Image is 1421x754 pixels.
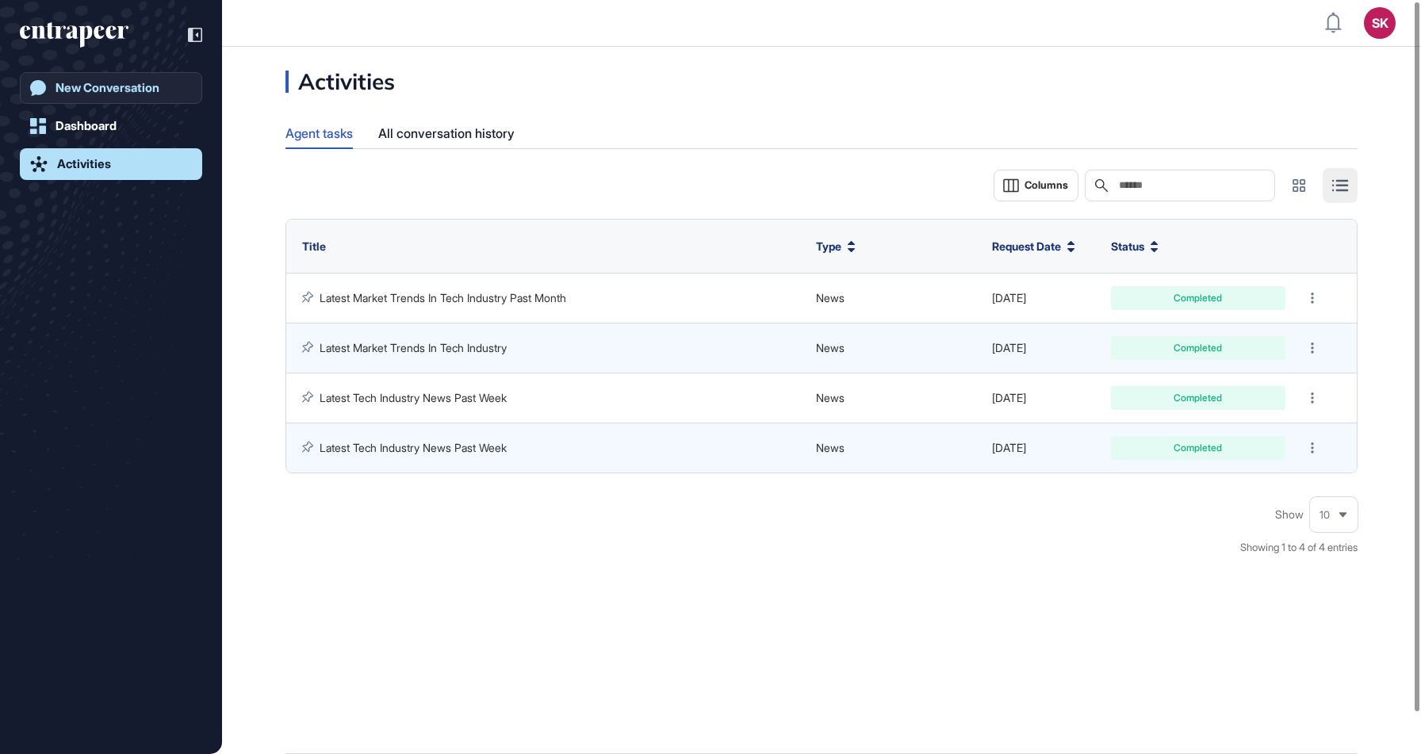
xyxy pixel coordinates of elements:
a: Latest Market Trends In Tech Industry Past Month [320,291,566,304]
span: Type [816,239,841,254]
div: entrapeer-logo [20,22,128,48]
span: [DATE] [992,441,1026,454]
div: Completed [1123,393,1274,403]
div: Completed [1123,443,1274,453]
div: Completed [1123,293,1274,303]
div: Showing 1 to 4 of 4 entries [1240,540,1358,556]
button: SK [1364,7,1396,39]
span: News [816,341,845,354]
span: Status [1111,239,1144,254]
span: 10 [1319,509,1330,521]
button: Status [1111,239,1159,254]
a: Latest Tech Industry News Past Week [320,391,507,404]
a: Latest Tech Industry News Past Week [320,441,507,454]
a: Activities [20,148,202,180]
span: [DATE] [992,291,1026,304]
span: [DATE] [992,391,1026,404]
button: Request Date [992,239,1075,254]
span: Request Date [992,239,1061,254]
div: Activities [285,71,395,93]
span: News [816,291,845,304]
span: [DATE] [992,341,1026,354]
a: New Conversation [20,72,202,104]
span: News [816,441,845,454]
a: Latest Market Trends In Tech Industry [320,341,507,354]
div: Completed [1123,343,1274,353]
div: Activities [57,157,111,171]
div: New Conversation [56,81,159,95]
span: Columns [1025,179,1068,191]
button: Columns [994,170,1078,201]
div: All conversation history [378,118,515,149]
span: Title [302,239,326,253]
span: News [816,391,845,404]
a: Dashboard [20,110,202,142]
div: Dashboard [56,119,117,133]
div: Agent tasks [285,118,353,147]
span: Show [1275,508,1304,521]
button: Type [816,239,856,254]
